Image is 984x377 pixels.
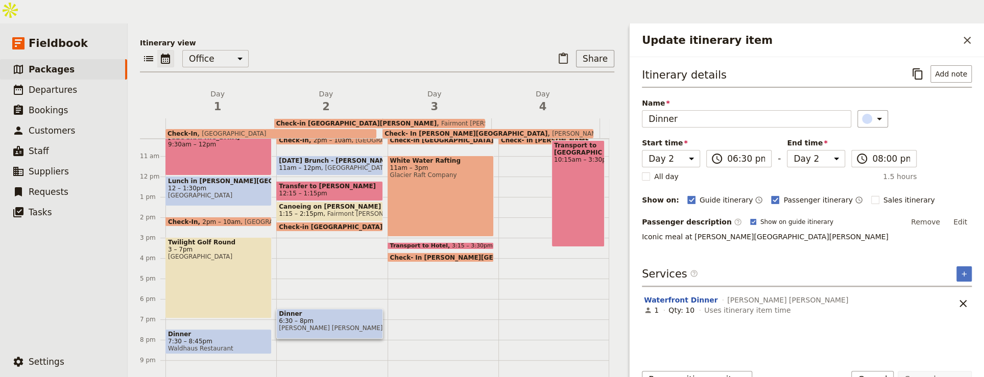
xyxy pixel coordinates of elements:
[388,156,494,237] div: White Water Rafting11am – 3pmGlacier Raft Company
[29,146,49,156] span: Staff
[491,89,599,118] button: Day4
[165,129,376,138] div: Check-In[GEOGRAPHIC_DATA]
[168,239,269,246] span: Twilight Golf Round
[29,207,52,217] span: Tasks
[390,254,558,261] span: Check- In [PERSON_NAME][GEOGRAPHIC_DATA]
[760,218,833,226] span: Show on guide itinerary
[276,222,382,232] div: Check-in [GEOGRAPHIC_DATA][PERSON_NAME]
[551,140,605,247] div: Transport to [GEOGRAPHIC_DATA]10:15am – 3:30pm
[787,150,845,167] select: End time
[29,187,68,197] span: Requests
[495,99,591,114] span: 4
[857,110,888,128] button: ​
[276,309,382,339] div: Dinner6:30 – 8pm[PERSON_NAME] [PERSON_NAME]
[276,135,382,145] div: Check-In2pm – 10am[GEOGRAPHIC_DATA]
[690,269,698,282] span: ​
[274,89,382,118] button: Day2
[168,141,269,148] span: 9:30am – 12pm
[501,137,668,143] span: Check- In [PERSON_NAME][GEOGRAPHIC_DATA]
[276,181,382,201] div: Transfer to [PERSON_NAME]12:15 – 1:15pm
[198,130,267,137] span: [GEOGRAPHIC_DATA]
[958,32,976,49] button: Close drawer
[241,218,309,225] span: [GEOGRAPHIC_DATA]
[642,232,972,242] p: Iconic meal at [PERSON_NAME][GEOGRAPHIC_DATA][PERSON_NAME]
[385,130,547,137] span: Check- In [PERSON_NAME][GEOGRAPHIC_DATA]
[390,164,491,171] span: 11am – 3pm
[382,89,491,118] button: Day3
[202,218,241,225] span: 2pm – 10am
[140,193,165,201] div: 1 pm
[387,99,483,114] span: 3
[140,315,165,323] div: 7 pm
[690,269,698,278] span: ​
[644,295,717,305] button: Edit this service option
[554,142,602,156] span: Transport to [GEOGRAPHIC_DATA]
[390,157,491,164] span: White Water Rafting
[29,64,75,74] span: Packages
[165,237,272,318] div: Twilight Golf Round3 – 7pm[GEOGRAPHIC_DATA]
[727,295,848,305] span: [PERSON_NAME] [PERSON_NAME]
[704,305,790,315] span: Uses itinerary item time
[165,329,272,354] div: Dinner7:30 – 8:45pmWaldhaus Restaurant
[29,357,64,367] span: Settings
[576,50,614,67] button: Share
[165,89,274,118] button: Day1
[168,185,269,192] span: 12 – 1:30pm
[390,243,452,249] span: Transport to Hotel
[727,153,765,165] input: ​
[863,113,885,125] div: ​
[276,202,382,221] div: Canoeing on [PERSON_NAME]1:15 – 2:15pmFairmont [PERSON_NAME]
[140,234,165,242] div: 3 pm
[787,138,845,148] span: End time
[140,295,165,303] div: 6 pm
[140,336,165,344] div: 8 pm
[642,110,851,128] input: Name
[783,195,852,205] span: Passenger itinerary
[165,125,272,175] div: Transport to [GEOGRAPHIC_DATA]9:30am – 12pm
[883,171,917,182] span: 1.5 hours
[642,67,727,83] h3: Itinerary details
[382,129,593,138] div: Check- In [PERSON_NAME][GEOGRAPHIC_DATA][PERSON_NAME] Lodge
[388,253,494,262] div: Check- In [PERSON_NAME][GEOGRAPHIC_DATA]
[314,137,352,143] span: 2pm – 10am
[276,156,382,175] div: [DATE] Brunch - [PERSON_NAME] Room11am – 12pm[GEOGRAPHIC_DATA]
[642,195,679,205] div: Show on:
[140,274,165,283] div: 5 pm
[554,156,602,163] span: 10:15am – 3:30pm
[734,218,742,226] span: ​
[140,213,165,221] div: 2 pm
[170,89,266,114] h2: Day
[276,120,437,127] span: Check-in [GEOGRAPHIC_DATA][PERSON_NAME]
[954,295,972,312] button: Remove service
[168,345,269,352] span: Waldhaus Restaurant
[170,99,266,114] span: 1
[642,150,700,167] select: Start time
[278,89,374,114] h2: Day
[140,172,165,181] div: 12 pm
[168,338,269,345] span: 7:30 – 8:45pm
[555,50,572,67] button: Paste itinerary item
[279,183,380,190] span: Transfer to [PERSON_NAME]
[279,223,444,230] span: Check-in [GEOGRAPHIC_DATA][PERSON_NAME]
[279,210,323,217] span: 1:15 – 2:15pm
[29,85,77,95] span: Departures
[856,153,868,165] span: ​
[279,203,380,210] span: Canoeing on [PERSON_NAME]
[279,137,313,143] span: Check-In
[642,217,742,227] label: Passenger description
[278,99,374,114] span: 2
[274,119,485,128] div: Check-in [GEOGRAPHIC_DATA][PERSON_NAME]Fairmont [PERSON_NAME]
[547,130,623,137] span: [PERSON_NAME] Lodge
[29,105,68,115] span: Bookings
[168,192,269,199] span: [GEOGRAPHIC_DATA]
[279,324,380,332] span: [PERSON_NAME] [PERSON_NAME]
[165,176,272,206] div: Lunch in [PERSON_NAME][GEOGRAPHIC_DATA]12 – 1:30pm[GEOGRAPHIC_DATA]
[168,178,269,185] span: Lunch in [PERSON_NAME][GEOGRAPHIC_DATA]
[29,166,69,177] span: Suppliers
[388,242,494,249] div: Transport to Hotel3:15 – 3:30pm
[157,50,174,67] button: Calendar view
[642,138,700,148] span: Start time
[279,190,327,197] span: 12:15 – 1:15pm
[642,266,698,282] h3: Services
